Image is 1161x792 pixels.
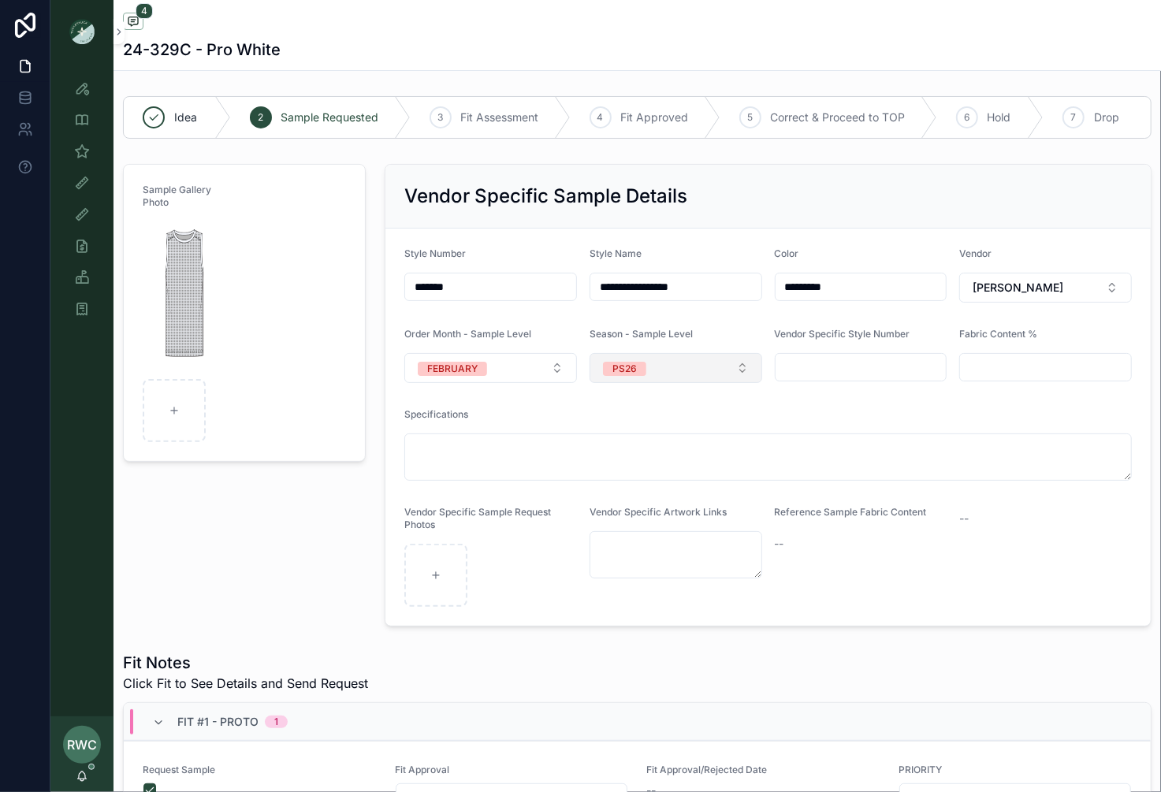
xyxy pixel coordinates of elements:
[427,362,478,376] div: FEBRUARY
[50,63,113,344] div: scrollable content
[590,506,727,518] span: Vendor Specific Artwork Links
[404,408,468,420] span: Specifications
[959,328,1037,340] span: Fabric Content %
[959,247,992,259] span: Vendor
[404,328,531,340] span: Order Month - Sample Level
[590,353,762,383] button: Select Button
[959,511,969,526] span: --
[69,19,95,44] img: App logo
[136,3,153,19] span: 4
[747,111,753,124] span: 5
[395,764,628,776] span: Fit Approval
[775,247,799,259] span: Color
[404,353,577,383] button: Select Button
[123,39,281,61] h1: 24-329C - Pro White
[1094,110,1119,125] span: Drop
[973,280,1063,296] span: [PERSON_NAME]
[123,13,143,32] button: 4
[959,273,1132,303] button: Select Button
[174,110,197,125] span: Idea
[281,110,379,125] span: Sample Requested
[988,110,1011,125] span: Hold
[404,247,466,259] span: Style Number
[590,328,693,340] span: Season - Sample Level
[597,111,604,124] span: 4
[590,247,642,259] span: Style Name
[437,111,443,124] span: 3
[67,735,97,754] span: RWC
[771,110,906,125] span: Correct & Proceed to TOP
[123,652,368,674] h1: Fit Notes
[143,764,376,776] span: Request Sample
[612,362,637,376] div: PS26
[899,764,1132,776] span: PRIORITY
[143,221,238,373] img: Screenshot-2025-08-25-at-8.56.10-PM.png
[177,714,259,730] span: Fit #1 - Proto
[143,184,211,208] span: Sample Gallery Photo
[404,184,687,209] h2: Vendor Specific Sample Details
[775,506,927,518] span: Reference Sample Fabric Content
[621,110,689,125] span: Fit Approved
[123,674,368,693] span: Click Fit to See Details and Send Request
[775,328,910,340] span: Vendor Specific Style Number
[258,111,263,124] span: 2
[461,110,539,125] span: Fit Assessment
[964,111,969,124] span: 6
[775,536,784,552] span: --
[274,716,278,728] div: 1
[647,764,880,776] span: Fit Approval/Rejected Date
[404,506,551,530] span: Vendor Specific Sample Request Photos
[1071,111,1077,124] span: 7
